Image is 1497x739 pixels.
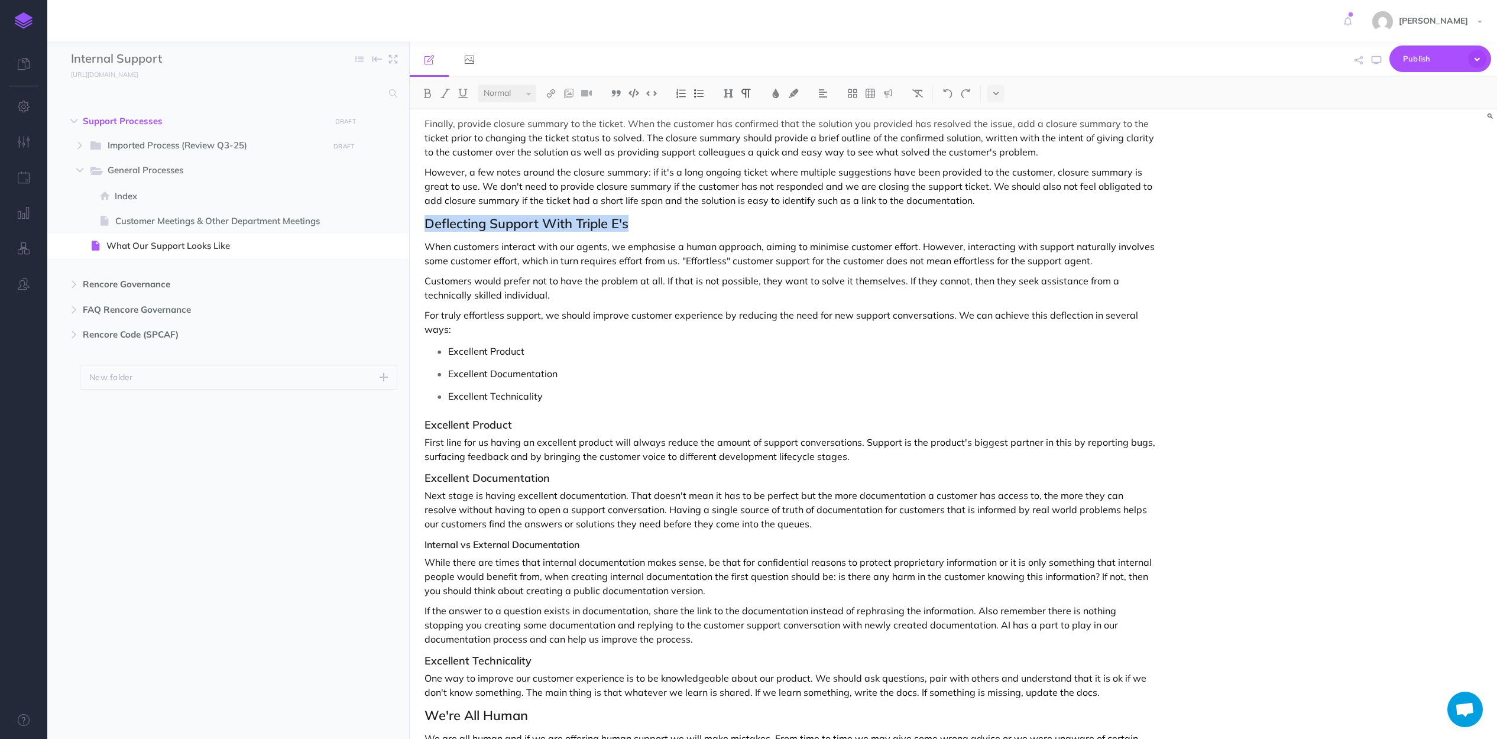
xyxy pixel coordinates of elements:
p: If the answer to a question exists in documentation, share the link to the documentation instead ... [425,604,1156,646]
img: 144ae60c011ffeabe18c6ddfbe14a5c9.jpg [1372,11,1393,32]
span: What Our Support Looks Like [106,239,338,253]
h3: Excellent Documentation [425,472,1156,484]
button: DRAFT [330,115,360,128]
img: Clear styles button [912,89,923,98]
span: Support Processes [83,114,323,128]
img: Italic button [440,89,451,98]
img: Text background color button [788,89,799,98]
span: Rencore Governance [83,277,323,291]
h2: Deflecting Support With Triple E's [425,216,1156,231]
p: Excellent Product [448,342,1156,360]
img: Redo [960,89,971,98]
small: DRAFT [333,142,354,150]
p: Excellent Technicality [448,387,1156,405]
img: Blockquote button [611,89,621,98]
h4: Internal vs External Documentation [425,540,1156,550]
input: Search [71,83,382,104]
a: [URL][DOMAIN_NAME] [47,68,150,80]
p: Excellent Documentation [448,365,1156,383]
span: Imported Process (Review Q3-25) [108,138,320,154]
button: New folder [80,365,397,390]
img: Add video button [581,89,592,98]
img: Code block button [628,89,639,98]
span: [PERSON_NAME] [1393,15,1474,26]
h2: We're All Human [425,708,1156,722]
span: Publish [1403,50,1462,68]
button: DRAFT [329,140,359,153]
div: Open chat [1447,692,1483,727]
span: Index [115,189,338,203]
img: Add image button [563,89,574,98]
img: Ordered list button [676,89,686,98]
img: logo-mark.svg [15,12,33,29]
p: New folder [89,371,133,384]
small: [URL][DOMAIN_NAME] [71,70,138,79]
button: Publish [1389,46,1491,72]
img: Undo [942,89,953,98]
input: Documentation Name [71,50,210,68]
img: Text color button [770,89,781,98]
p: While there are times that internal documentation makes sense, be that for confidential reasons t... [425,555,1156,598]
h3: Excellent Technicality [425,655,1156,667]
p: First line for us having an excellent product will always reduce the amount of support conversati... [425,435,1156,464]
img: Callout dropdown menu button [883,89,893,98]
img: Unordered list button [694,89,704,98]
img: Link button [546,89,556,98]
p: One way to improve our customer experience is to be knowledgeable about our product. We should as... [425,671,1156,699]
img: Inline code button [646,89,657,98]
p: When customers interact with our agents, we emphasise a human approach, aiming to minimise custom... [425,239,1156,268]
span: Customer Meetings & Other Department Meetings [115,214,338,228]
img: Headings dropdown button [723,89,734,98]
p: Next stage is having excellent documentation. That doesn't mean it has to be perfect but the more... [425,488,1156,531]
p: For truly effortless support, we should improve customer experience by reducing the need for new ... [425,308,1156,336]
p: Finally, provide closure summary to the ticket. When the customer has confirmed that the solution... [425,116,1156,159]
h3: Excellent Product [425,419,1156,431]
img: Create table button [865,89,876,98]
p: However, a few notes around the closure summary: if it's a long ongoing ticket where multiple sug... [425,165,1156,208]
img: Paragraph button [741,89,751,98]
p: Customers would prefer not to have the problem at all. If that is not possible, they want to solv... [425,274,1156,302]
img: Underline button [458,89,468,98]
small: DRAFT [335,118,356,125]
span: FAQ Rencore Governance [83,303,323,317]
span: General Processes [108,163,320,179]
img: Alignment dropdown menu button [818,89,828,98]
span: Rencore Code (SPCAF) [83,328,323,342]
img: Bold button [422,89,433,98]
